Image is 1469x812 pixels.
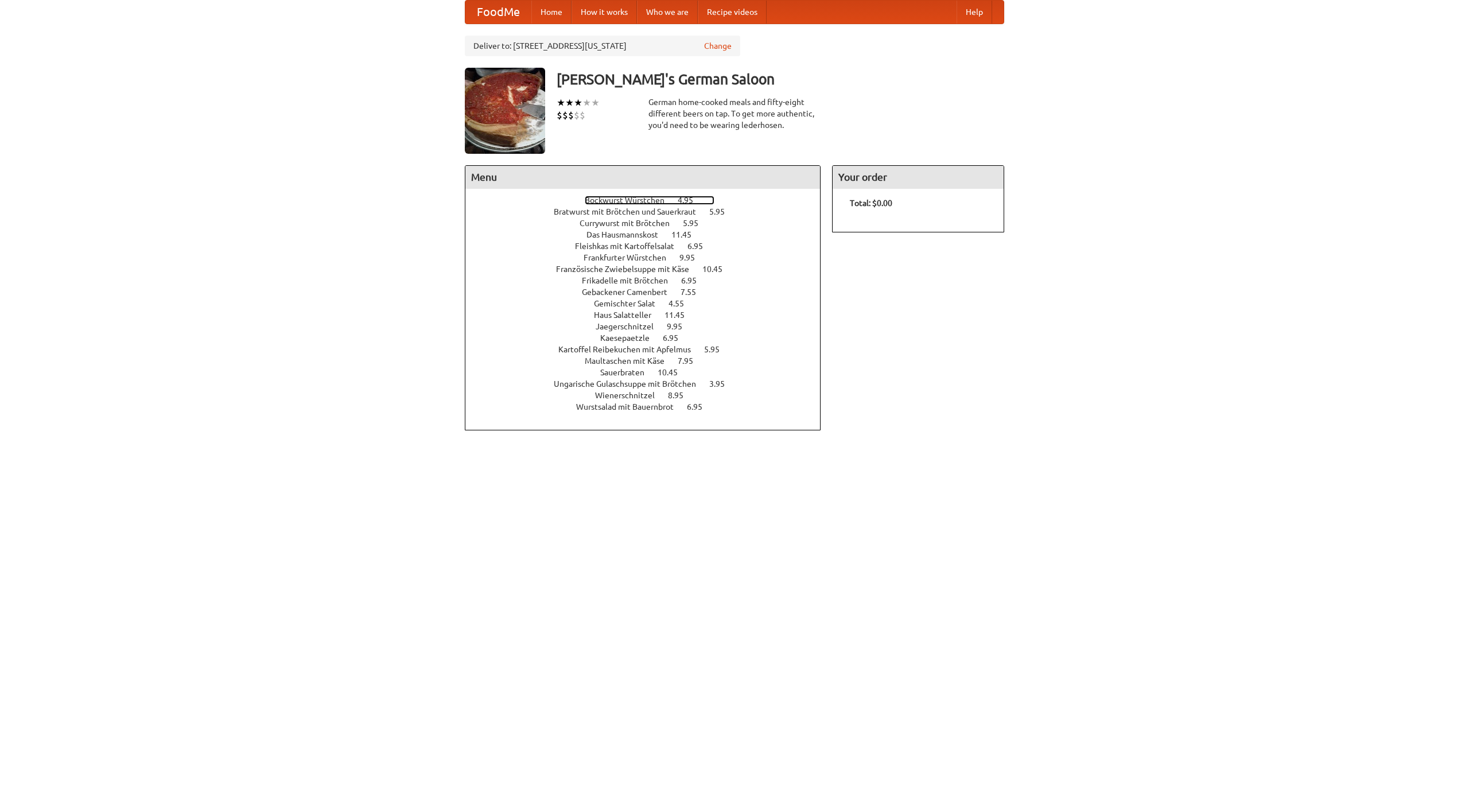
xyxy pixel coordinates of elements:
[600,333,699,343] a: Kaesepaetzle 6.95
[556,265,744,274] a: Französische Zwiebelsuppe mit Käse 10.45
[585,196,676,205] span: Bockwurst Würstchen
[595,391,705,400] a: Wienerschnitzel 8.95
[582,287,717,297] a: Gebackener Camenbert 7.55
[683,219,710,228] span: 5.95
[562,109,568,122] li: $
[576,402,685,411] span: Wurstsalad mit Bauernbrot
[595,391,666,400] span: Wienerschnitzel
[580,219,681,228] span: Currywurst mit Brötchen
[669,299,695,308] span: 4.55
[585,356,714,366] a: Maultaschen mit Käse 7.95
[596,322,665,331] span: Jaegerschnitzel
[678,196,705,205] span: 4.95
[557,68,1004,91] h3: [PERSON_NAME]'s German Saloon
[687,242,714,251] span: 6.95
[574,109,580,122] li: $
[658,368,689,377] span: 10.45
[557,109,562,122] li: $
[586,230,713,239] a: Das Hausmannskost 11.45
[594,310,706,320] a: Haus Salatteller 11.45
[531,1,572,24] a: Home
[704,40,732,52] a: Change
[558,345,702,354] span: Kartoffel Reibekuchen mit Apfelmus
[850,199,892,208] b: Total: $0.00
[671,230,703,239] span: 11.45
[554,379,708,388] span: Ungarische Gulaschsuppe mit Brötchen
[558,345,741,354] a: Kartoffel Reibekuchen mit Apfelmus 5.95
[698,1,767,24] a: Recipe videos
[554,207,708,216] span: Bratwurst mit Brötchen und Sauerkraut
[702,265,734,274] span: 10.45
[600,333,661,343] span: Kaesepaetzle
[568,109,574,122] li: $
[565,96,574,109] li: ★
[582,96,591,109] li: ★
[465,68,545,154] img: angular.jpg
[637,1,698,24] a: Who we are
[600,368,656,377] span: Sauerbraten
[681,287,708,297] span: 7.55
[709,379,736,388] span: 3.95
[580,109,585,122] li: $
[465,1,531,24] a: FoodMe
[557,96,565,109] li: ★
[664,310,696,320] span: 11.45
[575,242,686,251] span: Fleishkas mit Kartoffelsalat
[465,36,740,56] div: Deliver to: [STREET_ADDRESS][US_STATE]
[596,322,704,331] a: Jaegerschnitzel 9.95
[582,276,679,285] span: Frikadelle mit Brötchen
[681,276,708,285] span: 6.95
[585,196,714,205] a: Bockwurst Würstchen 4.95
[575,242,724,251] a: Fleishkas mit Kartoffelsalat 6.95
[556,265,701,274] span: Französische Zwiebelsuppe mit Käse
[833,166,1004,189] h4: Your order
[586,230,670,239] span: Das Hausmannskost
[574,96,582,109] li: ★
[554,207,746,216] a: Bratwurst mit Brötchen und Sauerkraut 5.95
[585,356,676,366] span: Maultaschen mit Käse
[554,379,746,388] a: Ungarische Gulaschsuppe mit Brötchen 3.95
[584,253,678,262] span: Frankfurter Würstchen
[704,345,731,354] span: 5.95
[594,310,663,320] span: Haus Salatteller
[667,322,694,331] span: 9.95
[600,368,699,377] a: Sauerbraten 10.45
[465,166,820,189] h4: Menu
[591,96,600,109] li: ★
[687,402,714,411] span: 6.95
[580,219,720,228] a: Currywurst mit Brötchen 5.95
[582,276,718,285] a: Frikadelle mit Brötchen 6.95
[957,1,992,24] a: Help
[582,287,679,297] span: Gebackener Camenbert
[584,253,716,262] a: Frankfurter Würstchen 9.95
[594,299,705,308] a: Gemischter Salat 4.55
[572,1,637,24] a: How it works
[679,253,706,262] span: 9.95
[668,391,695,400] span: 8.95
[663,333,690,343] span: 6.95
[594,299,667,308] span: Gemischter Salat
[576,402,724,411] a: Wurstsalad mit Bauernbrot 6.95
[678,356,705,366] span: 7.95
[709,207,736,216] span: 5.95
[648,96,821,131] div: German home-cooked meals and fifty-eight different beers on tap. To get more authentic, you'd nee...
